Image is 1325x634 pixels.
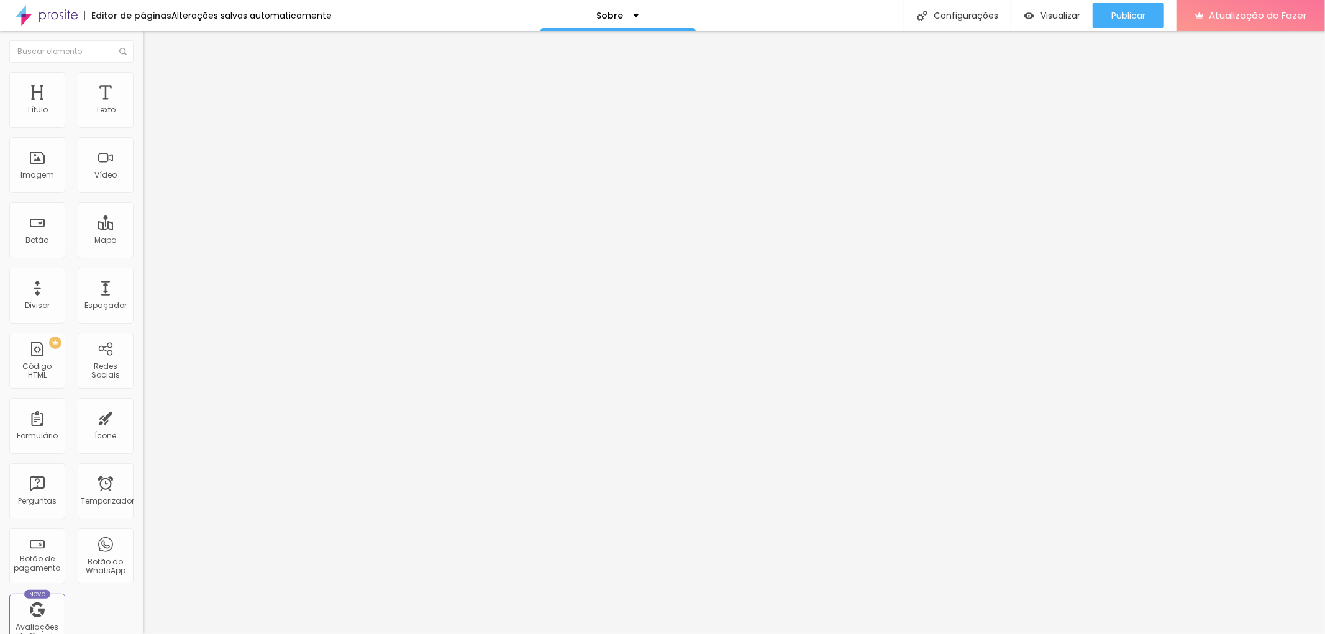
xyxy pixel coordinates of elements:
[26,235,49,245] font: Botão
[9,40,134,63] input: Buscar elemento
[25,300,50,310] font: Divisor
[20,170,54,180] font: Imagem
[17,430,58,441] font: Formulário
[95,430,117,441] font: Ícone
[1111,9,1145,22] font: Publicar
[1093,3,1164,28] button: Publicar
[18,496,57,506] font: Perguntas
[91,9,171,22] font: Editor de páginas
[171,9,332,22] font: Alterações salvas automaticamente
[96,104,116,115] font: Texto
[86,556,125,576] font: Botão do WhatsApp
[84,300,127,310] font: Espaçador
[119,48,127,55] img: Ícone
[143,31,1325,634] iframe: Editor
[1011,3,1093,28] button: Visualizar
[934,9,998,22] font: Configurações
[1040,9,1080,22] font: Visualizar
[597,9,624,22] font: Sobre
[81,496,134,506] font: Temporizador
[94,170,117,180] font: Vídeo
[1209,9,1306,22] font: Atualização do Fazer
[1024,11,1034,21] img: view-1.svg
[94,235,117,245] font: Mapa
[14,553,61,573] font: Botão de pagamento
[23,361,52,380] font: Código HTML
[91,361,120,380] font: Redes Sociais
[917,11,927,21] img: Ícone
[27,104,48,115] font: Título
[29,591,46,598] font: Novo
